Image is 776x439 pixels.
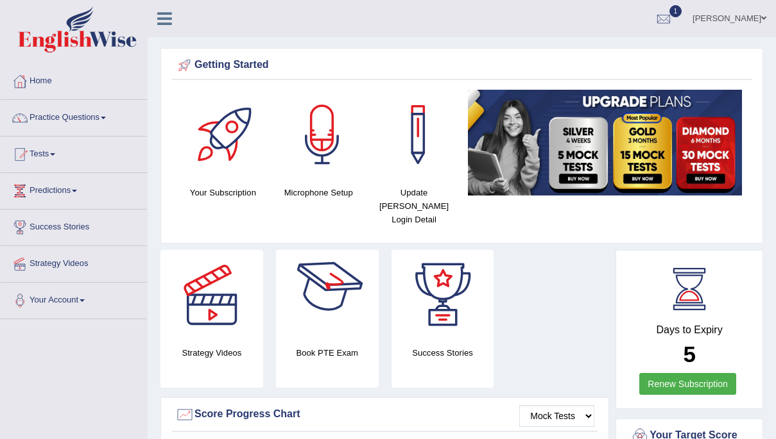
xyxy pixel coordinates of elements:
[1,246,147,278] a: Strategy Videos
[373,186,456,226] h4: Update [PERSON_NAME] Login Detail
[1,100,147,132] a: Practice Questions
[175,405,594,424] div: Score Progress Chart
[1,210,147,242] a: Success Stories
[683,342,695,367] b: 5
[639,373,736,395] a: Renew Subscription
[175,56,748,75] div: Getting Started
[669,5,682,17] span: 1
[468,90,742,195] img: small5.jpg
[277,186,360,199] h4: Microphone Setup
[1,137,147,169] a: Tests
[276,346,379,360] h4: Book PTE Exam
[1,63,147,95] a: Home
[1,283,147,315] a: Your Account
[392,346,494,360] h4: Success Stories
[630,324,748,336] h4: Days to Expiry
[160,346,263,360] h4: Strategy Videos
[182,186,264,199] h4: Your Subscription
[1,173,147,205] a: Predictions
